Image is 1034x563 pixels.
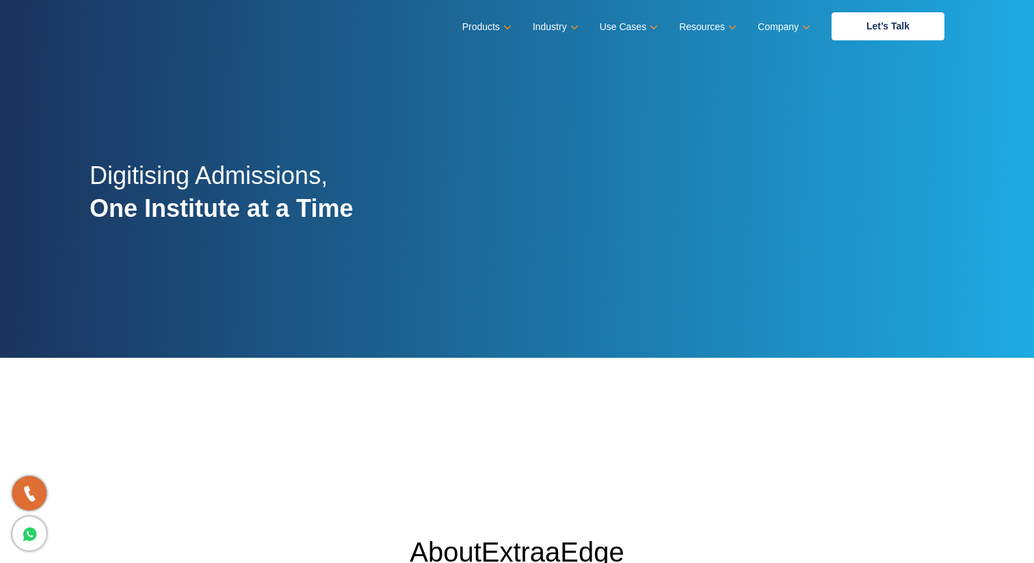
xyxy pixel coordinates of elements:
a: Let’s Talk [832,12,944,40]
h2: Digitising Admissions, [90,159,353,240]
a: Company [758,17,808,37]
a: Resources [679,17,734,37]
a: Use Cases [600,17,655,37]
a: Industry [533,17,576,37]
strong: One Institute at a Time [90,194,353,222]
a: Products [462,17,509,37]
